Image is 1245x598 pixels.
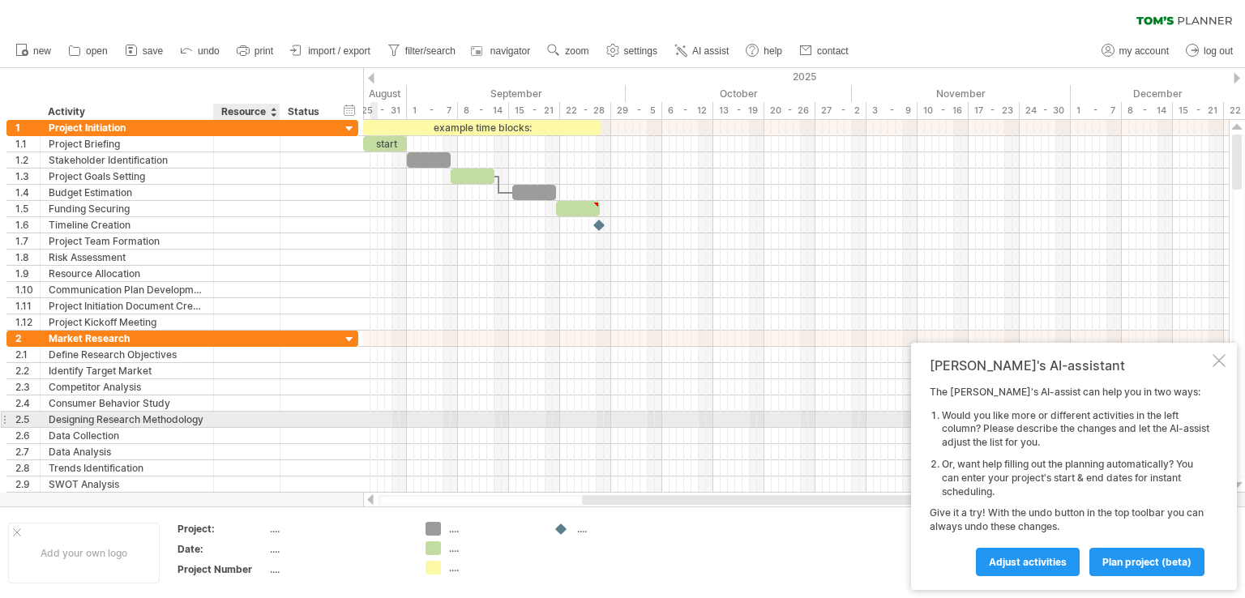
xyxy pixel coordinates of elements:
div: 15 - 21 [1173,102,1224,119]
a: Adjust activities [976,548,1080,576]
div: 22 - 28 [560,102,611,119]
div: Market Research [49,331,205,346]
div: 2.9 [15,476,40,492]
a: new [11,41,56,62]
a: print [233,41,278,62]
div: 1.8 [15,250,40,265]
div: Project Initiation Document Creation [49,298,205,314]
div: 1.12 [15,314,40,330]
div: Communication Plan Development [49,282,205,297]
div: Project Team Formation [49,233,205,249]
div: Project Initiation [49,120,205,135]
a: settings [602,41,662,62]
div: 1 [15,120,40,135]
div: Project Goals Setting [49,169,205,184]
a: navigator [468,41,535,62]
a: AI assist [670,41,734,62]
div: 24 - 30 [1020,102,1071,119]
div: [PERSON_NAME]'s AI-assistant [930,357,1209,374]
span: zoom [565,45,588,57]
div: Timeline Creation [49,217,205,233]
div: 8 - 14 [458,102,509,119]
div: Funding Securing [49,201,205,216]
div: 17 - 23 [969,102,1020,119]
div: 2.2 [15,363,40,378]
div: October 2025 [626,85,852,102]
div: Stakeholder Identification [49,152,205,168]
span: log out [1204,45,1233,57]
span: open [86,45,108,57]
a: filter/search [383,41,460,62]
div: 8 - 14 [1122,102,1173,119]
div: 2.3 [15,379,40,395]
div: Status [288,104,323,120]
div: 2.8 [15,460,40,476]
div: 15 - 21 [509,102,560,119]
div: 6 - 12 [662,102,713,119]
div: Resource [221,104,271,120]
div: Data Analysis [49,444,205,459]
div: 20 - 26 [764,102,815,119]
div: 1.10 [15,282,40,297]
a: import / export [286,41,375,62]
div: 1 - 7 [1071,102,1122,119]
div: 1.2 [15,152,40,168]
div: 1.3 [15,169,40,184]
div: Project Briefing [49,136,205,152]
div: example time blocks: [363,120,601,135]
div: Budget Estimation [49,185,205,200]
div: 1 - 7 [407,102,458,119]
a: my account [1097,41,1174,62]
div: The [PERSON_NAME]'s AI-assist can help you in two ways: Give it a try! With the undo button in th... [930,386,1209,575]
div: 10 - 16 [918,102,969,119]
div: 2.6 [15,428,40,443]
span: import / export [308,45,370,57]
div: 1.4 [15,185,40,200]
div: Project Kickoff Meeting [49,314,205,330]
div: Project: [178,522,267,536]
div: 25 - 31 [356,102,407,119]
a: zoom [543,41,593,62]
a: contact [795,41,854,62]
div: .... [270,562,406,576]
div: start [363,136,407,152]
span: Adjust activities [989,556,1067,568]
div: September 2025 [407,85,626,102]
div: Identify Target Market [49,363,205,378]
div: 2.4 [15,395,40,411]
div: Project Number [178,562,267,576]
div: 1.1 [15,136,40,152]
span: navigator [490,45,530,57]
li: Would you like more or different activities in the left column? Please describe the changes and l... [942,409,1209,450]
span: filter/search [405,45,456,57]
li: Or, want help filling out the planning automatically? You can enter your project's start & end da... [942,458,1209,498]
div: .... [577,522,665,536]
span: save [143,45,163,57]
a: save [121,41,168,62]
span: plan project (beta) [1102,556,1192,568]
span: my account [1119,45,1169,57]
div: 13 - 19 [713,102,764,119]
div: Data Collection [49,428,205,443]
div: Date: [178,542,267,556]
div: 3 - 9 [866,102,918,119]
div: Trends Identification [49,460,205,476]
div: 29 - 5 [611,102,662,119]
div: 2.1 [15,347,40,362]
div: 2.7 [15,444,40,459]
div: 27 - 2 [815,102,866,119]
div: .... [270,522,406,536]
a: plan project (beta) [1089,548,1204,576]
span: contact [817,45,849,57]
span: AI assist [692,45,729,57]
div: 1.11 [15,298,40,314]
span: new [33,45,51,57]
div: 1.9 [15,266,40,281]
a: help [742,41,787,62]
div: .... [270,542,406,556]
div: Activity [48,104,204,120]
span: help [764,45,782,57]
div: .... [449,541,537,555]
span: print [255,45,273,57]
div: 2 [15,331,40,346]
